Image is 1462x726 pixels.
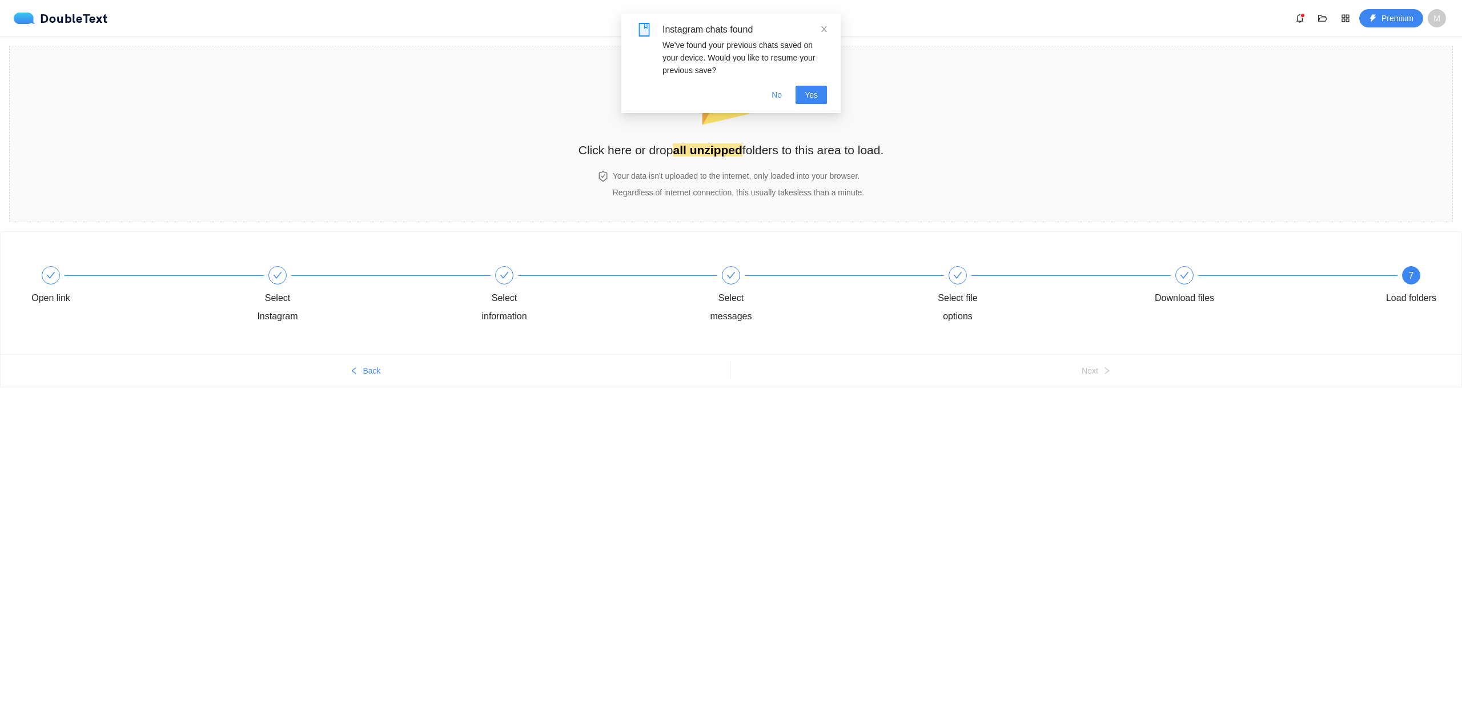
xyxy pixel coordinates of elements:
span: book [637,23,651,37]
span: safety-certificate [598,171,608,182]
div: 7Load folders [1378,266,1444,307]
span: close [820,25,828,33]
span: check [273,271,282,280]
span: 7 [1409,271,1414,280]
div: Download files [1155,289,1214,307]
div: Select information [471,266,698,326]
h4: Your data isn't uploaded to the internet, only loaded into your browser. [613,170,864,182]
span: left [350,367,358,376]
button: Yes [796,86,827,104]
div: DoubleText [14,13,108,24]
span: check [500,271,509,280]
span: check [1180,271,1189,280]
div: Select Instagram [244,266,471,326]
span: thunderbolt [1369,14,1377,23]
div: Select file options [925,289,991,326]
div: Select Instagram [244,289,311,326]
div: Load folders [1386,289,1436,307]
span: Premium [1381,12,1413,25]
button: appstore [1336,9,1355,27]
button: thunderboltPremium [1359,9,1423,27]
div: Select file options [925,266,1151,326]
button: Nextright [731,362,1461,380]
span: Yes [805,89,818,101]
div: Download files [1151,266,1378,307]
div: Open link [18,266,244,307]
a: logoDoubleText [14,13,108,24]
div: Select information [471,289,537,326]
div: We've found your previous chats saved on your device. Would you like to resume your previous save? [662,39,827,77]
div: Select messages [698,289,764,326]
span: M [1433,9,1440,27]
img: logo [14,13,40,24]
strong: all unzipped [673,143,742,157]
div: Instagram chats found [662,23,827,37]
button: bell [1291,9,1309,27]
span: check [953,271,962,280]
div: Open link [31,289,70,307]
span: check [726,271,736,280]
button: leftBack [1,362,730,380]
h2: Click here or drop folders to this area to load. [579,141,884,159]
span: Regardless of internet connection, this usually takes less than a minute . [613,188,864,197]
span: No [772,89,782,101]
div: Select messages [698,266,925,326]
button: folder-open [1314,9,1332,27]
button: No [762,86,791,104]
span: appstore [1337,14,1354,23]
span: folder-open [1314,14,1331,23]
span: bell [1291,14,1308,23]
span: check [46,271,55,280]
span: Back [363,364,380,377]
